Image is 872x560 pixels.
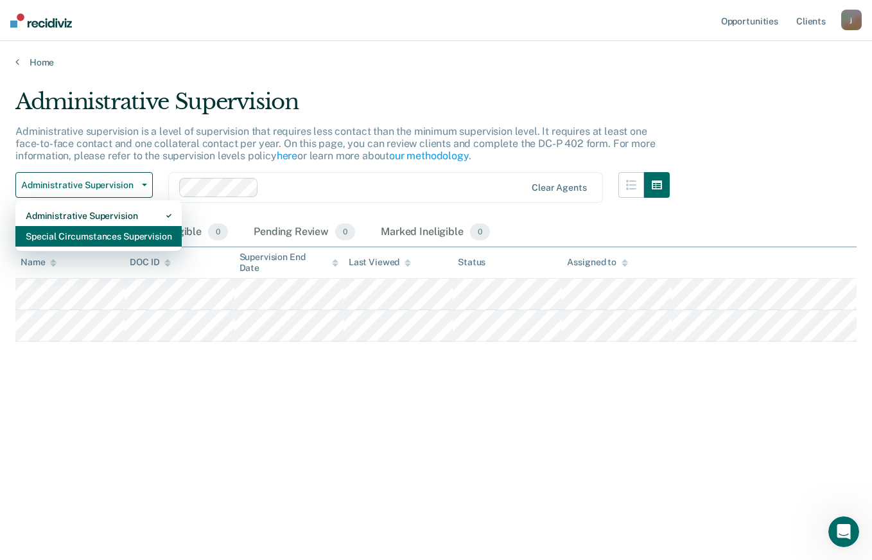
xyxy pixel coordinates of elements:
[240,252,338,274] div: Supervision End Date
[532,182,586,193] div: Clear agents
[15,125,655,162] p: Administrative supervision is a level of supervision that requires less contact than the minimum ...
[349,257,411,268] div: Last Viewed
[26,206,171,226] div: Administrative Supervision
[130,257,171,268] div: DOC ID
[208,223,228,240] span: 0
[841,10,862,30] button: j
[15,57,857,68] a: Home
[828,516,859,547] iframe: Intercom live chat
[21,257,57,268] div: Name
[10,13,72,28] img: Recidiviz
[378,218,493,247] div: Marked Ineligible0
[26,226,171,247] div: Special Circumstances Supervision
[15,89,670,125] div: Administrative Supervision
[458,257,485,268] div: Status
[277,150,297,162] a: here
[15,172,153,198] button: Administrative Supervision
[21,180,137,191] span: Administrative Supervision
[251,218,358,247] div: Pending Review0
[470,223,490,240] span: 0
[335,223,355,240] span: 0
[389,150,469,162] a: our methodology
[567,257,627,268] div: Assigned to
